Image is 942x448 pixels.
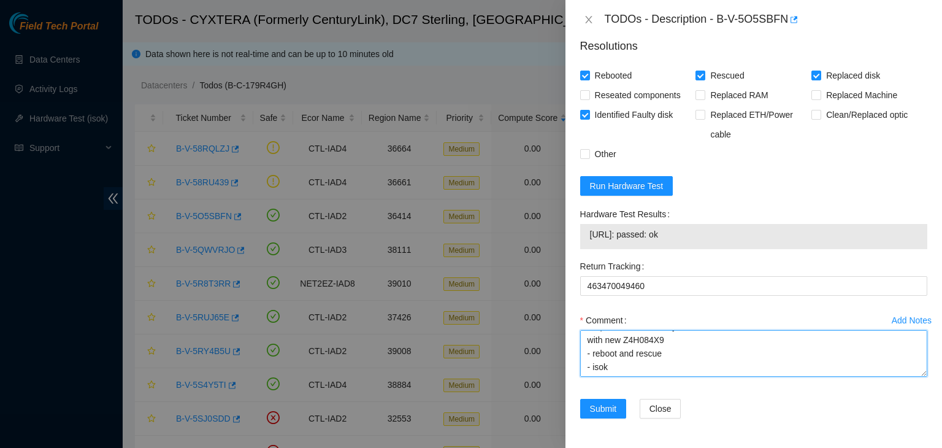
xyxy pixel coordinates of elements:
[891,311,932,330] button: Add Notes
[705,85,773,105] span: Replaced RAM
[590,402,617,415] span: Submit
[590,66,637,85] span: Rebooted
[649,402,672,415] span: Close
[584,15,594,25] span: close
[590,85,686,105] span: Reseated components
[640,399,681,419] button: Close
[580,276,927,296] input: Return Tracking
[590,144,621,164] span: Other
[580,176,673,196] button: Run Hardware Test
[580,14,597,26] button: Close
[590,105,678,125] span: Identified Faulty disk
[590,179,664,193] span: Run Hardware Test
[821,105,913,125] span: Clean/Replaced optic
[821,85,902,105] span: Replaced Machine
[580,204,675,224] label: Hardware Test Results
[892,316,932,325] div: Add Notes
[605,10,927,29] div: TODOs - Description - B-V-5O5SBFN
[821,66,885,85] span: Replaced disk
[580,330,927,377] textarea: Comment
[580,311,632,330] label: Comment
[580,257,649,276] label: Return Tracking
[580,28,927,55] p: Resolutions
[705,66,749,85] span: Rescued
[590,228,917,241] span: [URL]: passed: ok
[580,399,627,419] button: Submit
[705,105,811,144] span: Replaced ETH/Power cable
